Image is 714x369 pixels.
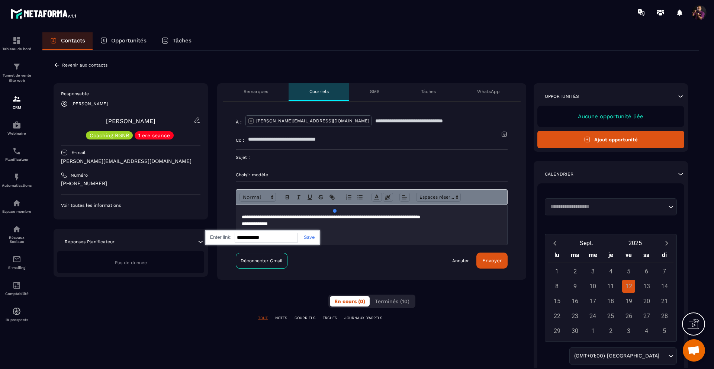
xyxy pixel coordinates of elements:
[61,91,200,97] p: Responsable
[548,250,673,337] div: Calendar wrapper
[586,295,599,308] div: 17
[2,318,32,322] p: IA prospects
[258,315,268,321] p: TOUT
[115,260,147,265] span: Pas de donnée
[12,307,21,316] img: automations
[638,250,656,263] div: sa
[421,89,436,94] p: Tâches
[604,295,617,308] div: 18
[562,237,611,250] button: Open months overlay
[550,324,563,337] div: 29
[295,315,315,321] p: COURRIELS
[12,62,21,71] img: formation
[477,89,500,94] p: WhatsApp
[236,137,244,143] p: Cc :
[2,31,32,57] a: formationformationTableau de bord
[658,280,671,293] div: 14
[2,167,32,193] a: automationsautomationsAutomatisations
[10,7,77,20] img: logo
[586,280,599,293] div: 10
[548,265,673,337] div: Calendar days
[476,253,508,269] button: Envoyer
[550,309,563,323] div: 22
[2,89,32,115] a: formationformationCRM
[12,121,21,129] img: automations
[622,309,635,323] div: 26
[604,309,617,323] div: 25
[548,203,666,211] input: Search for option
[611,237,660,250] button: Open years overlay
[330,296,370,307] button: En cours (0)
[2,57,32,89] a: formationformationTunnel de vente Site web
[545,113,677,120] p: Aucune opportunité liée
[622,295,635,308] div: 19
[93,32,154,50] a: Opportunités
[2,115,32,141] a: automationsautomationsWebinaire
[2,141,32,167] a: schedulerschedulerPlanificateur
[658,295,671,308] div: 21
[545,171,573,177] p: Calendrier
[660,238,673,248] button: Next month
[622,324,635,337] div: 3
[545,93,579,99] p: Opportunités
[537,131,684,148] button: Ajout opportunité
[604,265,617,278] div: 4
[586,324,599,337] div: 1
[309,89,329,94] p: Courriels
[2,105,32,109] p: CRM
[640,309,653,323] div: 27
[106,118,155,125] a: [PERSON_NAME]
[334,298,365,304] span: En cours (0)
[586,309,599,323] div: 24
[12,147,21,155] img: scheduler
[640,295,653,308] div: 20
[2,183,32,187] p: Automatisations
[256,118,369,124] p: [PERSON_NAME][EMAIL_ADDRESS][DOMAIN_NAME]
[548,238,562,248] button: Previous month
[61,158,200,165] p: [PERSON_NAME][EMAIL_ADDRESS][DOMAIN_NAME]
[71,101,108,106] p: [PERSON_NAME]
[2,131,32,135] p: Webinaire
[586,265,599,278] div: 3
[344,315,382,321] p: JOURNAUX D'APPELS
[566,250,584,263] div: ma
[2,235,32,244] p: Réseaux Sociaux
[550,295,563,308] div: 15
[2,275,32,301] a: accountantaccountantComptabilité
[154,32,199,50] a: Tâches
[323,315,337,321] p: TÂCHES
[111,37,147,44] p: Opportunités
[572,352,661,360] span: (GMT+01:00) [GEOGRAPHIC_DATA]
[65,239,115,245] p: Réponses Planificateur
[584,250,602,263] div: me
[640,324,653,337] div: 4
[548,250,566,263] div: lu
[640,265,653,278] div: 6
[622,280,635,293] div: 12
[658,309,671,323] div: 28
[12,255,21,264] img: email
[12,199,21,208] img: automations
[2,73,32,83] p: Tunnel de vente Site web
[2,193,32,219] a: automationsautomationsEspace membre
[2,47,32,51] p: Tableau de bord
[604,324,617,337] div: 2
[61,202,200,208] p: Voir toutes les informations
[12,173,21,182] img: automations
[42,32,93,50] a: Contacts
[658,324,671,337] div: 5
[12,281,21,290] img: accountant
[683,339,705,362] div: Ouvrir le chat
[569,309,582,323] div: 23
[138,133,170,138] p: 1 ere seance
[2,157,32,161] p: Planificateur
[2,219,32,249] a: social-networksocial-networkRéseaux Sociaux
[236,172,508,178] p: Choisir modèle
[375,298,409,304] span: Terminés (10)
[173,37,192,44] p: Tâches
[244,89,268,94] p: Remarques
[452,258,469,264] a: Annuler
[2,209,32,214] p: Espace membre
[12,94,21,103] img: formation
[71,150,86,155] p: E-mail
